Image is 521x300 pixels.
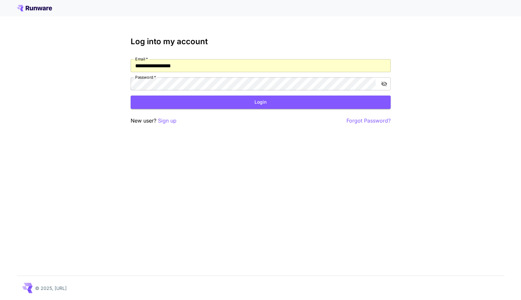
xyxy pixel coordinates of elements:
[346,117,391,125] button: Forgot Password?
[158,117,176,125] button: Sign up
[135,74,156,80] label: Password
[135,56,148,62] label: Email
[35,285,67,292] p: © 2025, [URL]
[131,117,176,125] p: New user?
[131,96,391,109] button: Login
[378,78,390,90] button: toggle password visibility
[131,37,391,46] h3: Log into my account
